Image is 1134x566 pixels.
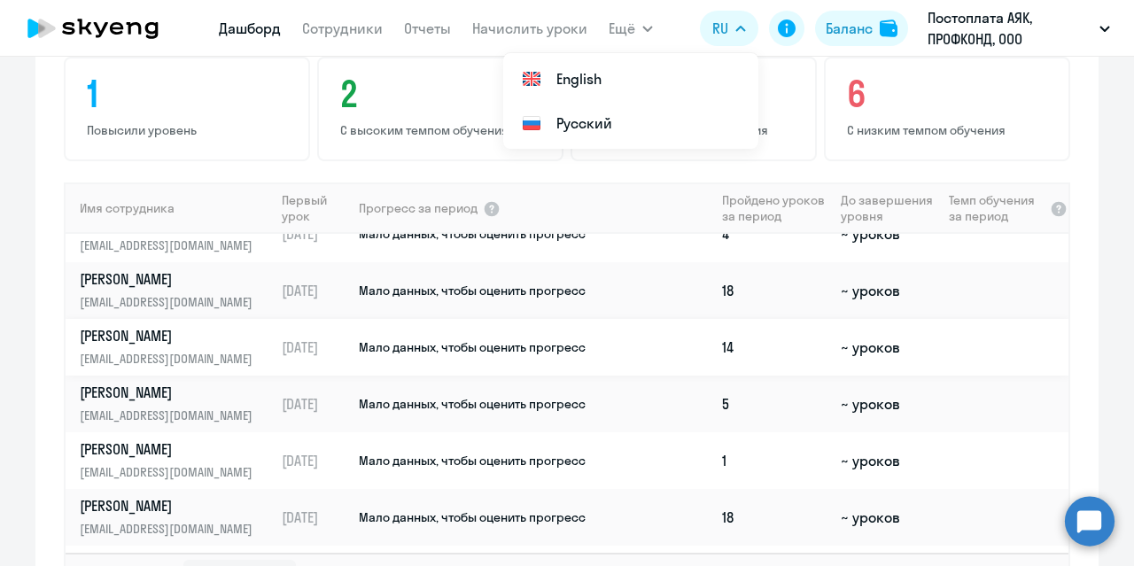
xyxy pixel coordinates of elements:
th: Имя сотрудника [66,182,275,234]
p: [PERSON_NAME] [80,383,262,402]
td: [DATE] [275,262,357,319]
button: Балансbalance [815,11,908,46]
td: 14 [715,319,834,376]
button: Ещё [609,11,653,46]
p: [EMAIL_ADDRESS][DOMAIN_NAME] [80,406,262,425]
th: Первый урок [275,182,357,234]
th: До завершения уровня [834,182,941,234]
td: [DATE] [275,489,357,546]
p: [EMAIL_ADDRESS][DOMAIN_NAME] [80,236,262,255]
p: [PERSON_NAME] [80,496,262,516]
button: RU [700,11,758,46]
img: Русский [521,112,542,134]
a: Дашборд [219,19,281,37]
span: Ещё [609,18,635,39]
p: [EMAIL_ADDRESS][DOMAIN_NAME] [80,462,262,482]
div: Баланс [826,18,873,39]
td: 18 [715,262,834,319]
span: RU [712,18,728,39]
a: [PERSON_NAME][EMAIL_ADDRESS][DOMAIN_NAME] [80,326,274,368]
p: С низким темпом обучения [847,122,1052,138]
button: Постоплата АЯК, ПРОФКОНД, ООО [919,7,1119,50]
img: balance [880,19,897,37]
a: [PERSON_NAME][EMAIL_ADDRESS][DOMAIN_NAME] [80,439,274,482]
img: English [521,68,542,89]
p: [PERSON_NAME] [80,269,262,289]
ul: Ещё [503,53,758,149]
td: ~ уроков [834,205,941,262]
td: [DATE] [275,205,357,262]
p: [EMAIL_ADDRESS][DOMAIN_NAME] [80,292,262,312]
span: Мало данных, чтобы оценить прогресс [359,396,586,412]
td: 1 [715,432,834,489]
a: Отчеты [404,19,451,37]
a: [PERSON_NAME][EMAIL_ADDRESS][DOMAIN_NAME] [80,383,274,425]
span: Мало данных, чтобы оценить прогресс [359,226,586,242]
td: [DATE] [275,319,357,376]
td: [DATE] [275,376,357,432]
a: [PERSON_NAME][EMAIL_ADDRESS][DOMAIN_NAME] [80,213,274,255]
p: Повысили уровень [87,122,292,138]
p: С высоким темпом обучения [340,122,546,138]
span: Темп обучения за период [949,192,1045,224]
a: [PERSON_NAME][EMAIL_ADDRESS][DOMAIN_NAME] [80,496,274,539]
p: [EMAIL_ADDRESS][DOMAIN_NAME] [80,349,262,368]
span: Мало данных, чтобы оценить прогресс [359,283,586,299]
p: [PERSON_NAME] [80,439,262,459]
td: 4 [715,205,834,262]
td: ~ уроков [834,376,941,432]
td: [DATE] [275,432,357,489]
span: Прогресс за период [359,200,478,216]
p: [PERSON_NAME] [80,326,262,345]
td: 18 [715,489,834,546]
a: [PERSON_NAME][EMAIL_ADDRESS][DOMAIN_NAME] [80,269,274,312]
h4: 6 [847,73,1052,115]
td: ~ уроков [834,432,941,489]
h4: 1 [87,73,292,115]
p: [EMAIL_ADDRESS][DOMAIN_NAME] [80,519,262,539]
a: Сотрудники [302,19,383,37]
span: Мало данных, чтобы оценить прогресс [359,453,586,469]
h4: 2 [340,73,546,115]
td: 5 [715,376,834,432]
td: ~ уроков [834,262,941,319]
a: Начислить уроки [472,19,587,37]
td: ~ уроков [834,319,941,376]
span: Мало данных, чтобы оценить прогресс [359,339,586,355]
td: ~ уроков [834,489,941,546]
p: Постоплата АЯК, ПРОФКОНД, ООО [928,7,1092,50]
th: Пройдено уроков за период [715,182,834,234]
span: Мало данных, чтобы оценить прогресс [359,509,586,525]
